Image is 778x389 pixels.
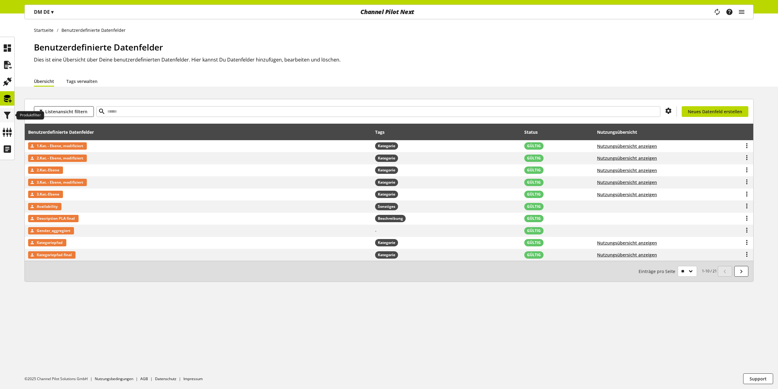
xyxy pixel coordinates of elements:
[37,251,72,259] span: Kategoriepfad final
[37,215,75,222] span: Description PLA final
[37,191,59,198] span: 3.Kat.-Ebene
[527,167,541,173] span: GÜLTIG
[378,167,395,173] span: Kategorie
[597,179,657,185] button: Nutzungsübersicht anzeigen
[37,239,63,246] span: Kategoriepfad
[378,155,395,161] span: Kategorie
[597,191,657,198] button: Nutzungsübersicht anzeigen
[34,106,94,117] button: Listenansicht filtern
[597,129,643,135] div: Nutzungsübersicht
[375,142,398,150] span: Kategorie
[37,166,59,174] span: 2.Kat.-Ebene
[682,106,748,117] a: Neues Datenfeld erstellen
[34,41,163,53] span: Benutzerdefinierte Datenfelder
[34,56,754,63] h2: Dies ist eine Übersicht über Deine benutzerdefinierten Datenfelder. Hier kannst Du Datenfelder hi...
[378,252,395,258] span: Kategorie
[140,376,148,381] a: AGB
[688,108,742,115] span: Neues Datenfeld erstellen
[597,143,657,149] button: Nutzungsübersicht anzeigen
[375,228,377,234] span: -
[51,9,53,15] span: ▾
[375,203,398,210] span: Sonstiges
[34,27,57,33] a: Startseite
[597,167,657,174] button: Nutzungsübersicht anzeigen
[34,78,54,84] a: Übersicht
[378,240,395,245] span: Kategorie
[155,376,176,381] a: Datenschutz
[378,180,395,185] span: Kategorie
[639,266,717,277] small: 1-10 / 21
[37,142,83,150] span: 1.Kat. - Ebene, modifiziert
[524,129,544,135] div: Status
[95,376,133,381] a: Nutzungsbedingungen
[527,228,541,234] span: GÜLTIG
[34,8,53,16] p: DM DE
[37,203,58,210] span: Availability
[750,376,767,382] span: Support
[28,129,100,135] div: Benutzerdefinierte Datenfelder
[639,268,678,275] span: Einträge pro Seite
[375,129,385,135] div: Tags
[24,5,754,19] nav: main navigation
[378,192,395,197] span: Kategorie
[527,204,541,209] span: GÜLTIG
[37,227,70,234] span: Gender_aggregiert
[375,215,406,222] span: Beschreibung
[375,166,398,174] span: Kategorie
[24,376,95,382] li: ©2025 Channel Pilot Solutions GmbH
[743,373,773,384] button: Support
[597,155,657,161] button: Nutzungsübersicht anzeigen
[378,216,403,221] span: Beschreibung
[527,192,541,197] span: GÜLTIG
[527,143,541,149] span: GÜLTIG
[597,240,657,246] button: Nutzungsübersicht anzeigen
[527,216,541,221] span: GÜLTIG
[597,252,657,258] button: Nutzungsübersicht anzeigen
[375,239,398,246] span: Kategorie
[527,155,541,161] span: GÜLTIG
[378,143,395,149] span: Kategorie
[527,240,541,245] span: GÜLTIG
[527,180,541,185] span: GÜLTIG
[37,155,83,162] span: 2.Kat. - Ebene, modifiziert
[375,251,398,259] span: Kategorie
[37,179,83,186] span: 3.Kat. - Ebene, modifiziert
[45,108,87,115] span: Listenansicht filtern
[375,191,398,198] span: Kategorie
[375,155,398,162] span: Kategorie
[183,376,203,381] a: Impressum
[378,204,395,209] span: Sonstiges
[375,179,398,186] span: Kategorie
[17,111,44,120] div: Produktfilter
[66,78,98,84] a: Tags verwalten
[527,252,541,258] span: GÜLTIG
